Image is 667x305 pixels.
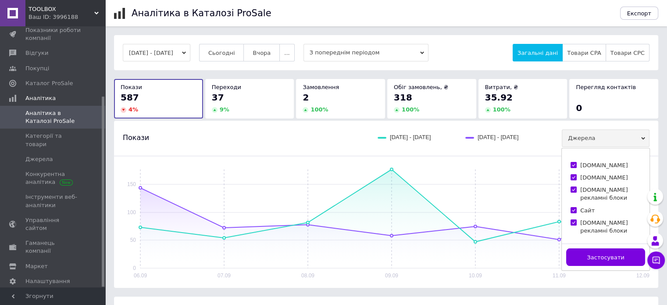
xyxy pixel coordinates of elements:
[212,92,224,103] span: 37
[123,44,190,61] button: [DATE] - [DATE]
[580,174,628,182] div: [DOMAIN_NAME]
[29,5,94,13] span: TOOLBOX
[123,133,149,143] span: Покази
[576,103,582,113] span: 0
[25,277,70,285] span: Налаштування
[394,92,412,103] span: 318
[402,106,419,113] span: 100 %
[25,94,56,102] span: Аналітика
[25,170,81,186] span: Конкурентна аналітика
[580,161,628,169] div: [DOMAIN_NAME]
[562,44,606,61] button: Товари CPA
[25,79,73,87] span: Каталог ProSale
[493,106,510,113] span: 100 %
[566,248,645,266] button: Застосувати
[220,106,229,113] span: 9 %
[553,273,566,279] text: 11.09
[25,49,48,57] span: Відгуки
[121,92,139,103] span: 587
[580,219,641,235] div: [DOMAIN_NAME] рекламні блоки
[303,84,339,90] span: Замовлення
[130,237,136,243] text: 50
[394,84,448,90] span: Обіг замовлень, ₴
[279,44,294,61] button: ...
[25,132,81,148] span: Категорії та товари
[199,44,244,61] button: Сьогодні
[208,50,235,56] span: Сьогодні
[25,155,53,163] span: Джерела
[243,44,280,61] button: Вчора
[25,239,81,255] span: Гаманець компанії
[121,84,142,90] span: Покази
[606,44,649,61] button: Товари CPC
[627,10,652,17] span: Експорт
[636,273,649,279] text: 12.09
[469,273,482,279] text: 10.09
[310,106,328,113] span: 100 %
[485,84,518,90] span: Витрати, ₴
[562,129,649,147] span: Джерела
[385,273,398,279] text: 09.09
[25,109,81,125] span: Аналітика в Каталозі ProSale
[132,8,271,18] h1: Аналітика в Каталозі ProSale
[485,92,513,103] span: 35.92
[25,26,81,42] span: Показники роботи компанії
[567,50,601,56] span: Товари CPA
[25,193,81,209] span: Інструменти веб-аналітики
[25,216,81,232] span: Управління сайтом
[133,265,136,271] text: 0
[301,273,314,279] text: 08.09
[610,50,645,56] span: Товари CPC
[25,262,48,270] span: Маркет
[647,251,665,269] button: Чат з покупцем
[134,273,147,279] text: 06.09
[212,84,241,90] span: Переходи
[587,254,624,261] span: Застосувати
[580,186,641,202] div: [DOMAIN_NAME] рекламні блоки
[128,106,138,113] span: 4 %
[25,65,49,72] span: Покупці
[127,209,136,215] text: 100
[284,50,289,56] span: ...
[303,92,309,103] span: 2
[127,181,136,187] text: 150
[218,273,231,279] text: 07.09
[303,44,428,61] span: З попереднім періодом
[253,50,271,56] span: Вчора
[29,13,105,21] div: Ваш ID: 3996188
[580,207,595,215] div: Сайт
[513,44,563,61] button: Загальні дані
[576,84,636,90] span: Перегляд контактів
[620,7,659,20] button: Експорт
[517,50,558,56] span: Загальні дані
